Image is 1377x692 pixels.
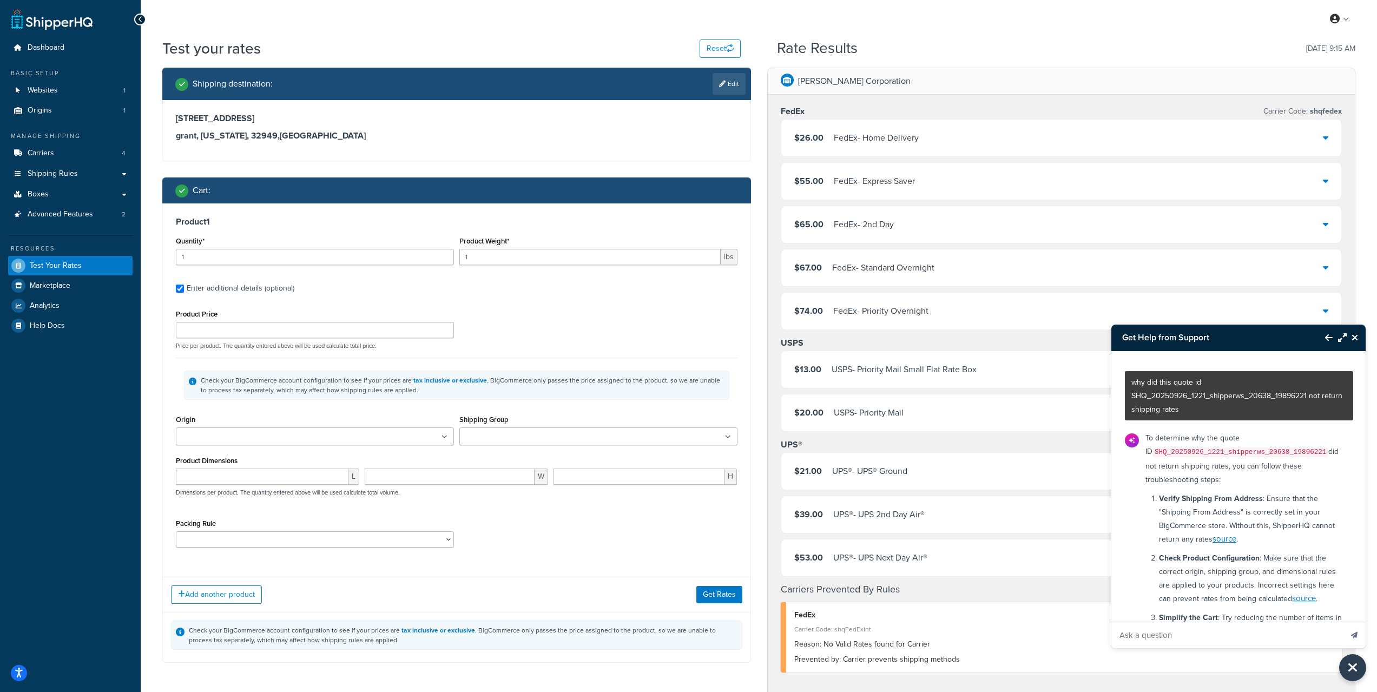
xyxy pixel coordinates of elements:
[193,79,273,89] h2: Shipping destination :
[535,469,548,485] span: W
[8,69,133,78] div: Basic Setup
[122,210,126,219] span: 2
[794,175,823,187] span: $55.00
[28,169,78,179] span: Shipping Rules
[1343,622,1366,648] button: Send message
[834,405,904,420] div: USPS - Priority Mail
[28,190,49,199] span: Boxes
[28,86,58,95] span: Websites
[122,149,126,158] span: 4
[794,654,841,665] span: Prevented by:
[1152,447,1328,457] code: SHQ_20250926_1221_shipperws_20638_19896221
[459,416,509,424] label: Shipping Group
[1111,622,1342,648] input: Ask a question
[794,305,823,317] span: $74.00
[30,321,65,331] span: Help Docs
[8,38,133,58] a: Dashboard
[8,81,133,101] a: Websites1
[834,130,919,146] div: FedEx - Home Delivery
[794,608,1334,623] div: FedEx
[781,439,802,450] h3: UPS®
[1159,612,1218,623] strong: Simplify the Cart
[401,625,475,635] a: tax inclusive or exclusive
[724,469,737,485] span: H
[700,39,741,58] button: Reset
[832,260,934,275] div: FedEx - Standard Overnight
[176,285,184,293] input: Enter additional details (optional)
[1213,533,1236,545] a: source
[187,281,294,296] div: Enter additional details (optional)
[1159,551,1347,605] p: : Make sure that the correct origin, shipping group, and dimensional rules are applied to your pr...
[794,218,823,230] span: $65.00
[8,256,133,275] a: Test Your Rates
[8,164,133,184] li: Shipping Rules
[8,316,133,335] a: Help Docs
[1159,552,1260,564] strong: Check Product Configuration
[193,186,210,195] h2: Cart :
[30,281,70,291] span: Marketplace
[189,625,737,645] div: Check your BigCommerce account configuration to see if your prices are . BigCommerce only passes ...
[8,244,133,253] div: Resources
[833,304,928,319] div: FedEx - Priority Overnight
[781,338,803,348] h3: USPS
[798,74,911,89] p: [PERSON_NAME] Corporation
[833,550,927,565] div: UPS® - UPS Next Day Air®
[176,310,218,318] label: Product Price
[1131,375,1347,416] p: why did this quote id SHQ_20250926_1221_shipperws_20638_19896221 not return shipping rates
[28,149,54,158] span: Carriers
[794,637,1334,652] div: No Valid Rates found for Carrier
[1159,611,1347,665] p: : Try reducing the number of items in the cart to see if the issue persists. Sometimes, complex c...
[1159,492,1347,546] p: : Ensure that the "Shipping From Address" is correctly set in your BigCommerce store. Without thi...
[794,261,822,274] span: $67.00
[8,276,133,295] a: Marketplace
[413,375,487,385] a: tax inclusive or exclusive
[832,464,907,479] div: UPS® - UPS® Ground
[696,586,742,603] button: Get Rates
[176,113,737,124] h3: [STREET_ADDRESS]
[1314,325,1333,350] button: Back to Resource Center
[794,363,821,375] span: $13.00
[834,217,894,232] div: FedEx - 2nd Day
[1347,331,1366,344] button: Close Resource Center
[833,507,925,522] div: UPS® - UPS 2nd Day Air®
[721,249,737,265] span: lbs
[176,416,195,424] label: Origin
[1339,654,1366,681] button: Close Resource Center
[176,519,216,528] label: Packing Rule
[1125,433,1139,447] img: Bot Avatar
[176,237,205,245] label: Quantity*
[8,81,133,101] li: Websites
[162,38,261,59] h1: Test your rates
[1111,325,1314,351] h3: Get Help from Support
[123,86,126,95] span: 1
[8,131,133,141] div: Manage Shipping
[794,465,822,477] span: $21.00
[794,406,823,419] span: $20.00
[1306,41,1355,56] p: [DATE] 9:15 AM
[1308,106,1342,117] span: shqfedex
[8,296,133,315] a: Analytics
[30,301,60,311] span: Analytics
[794,508,823,520] span: $39.00
[8,184,133,205] a: Boxes
[28,210,93,219] span: Advanced Features
[1263,104,1342,119] p: Carrier Code:
[201,375,724,395] div: Check your BigCommerce account configuration to see if your prices are . BigCommerce only passes ...
[713,73,746,95] a: Edit
[794,551,823,564] span: $53.00
[176,216,737,227] h3: Product 1
[781,106,805,117] h3: FedEx
[173,342,740,350] p: Price per product. The quantity entered above will be used calculate total price.
[794,622,1334,637] div: Carrier Code: shqFedExInt
[459,249,721,265] input: 0.00
[8,205,133,225] li: Advanced Features
[1145,431,1347,486] p: To determine why the quote ID did not return shipping rates, you can follow these troubleshooting...
[30,261,82,271] span: Test Your Rates
[777,40,858,57] h2: Rate Results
